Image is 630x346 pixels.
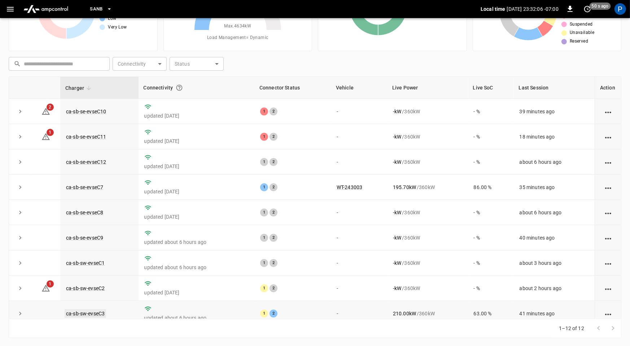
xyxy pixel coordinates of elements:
[604,133,613,140] div: action cell options
[66,134,106,140] a: ca-sb-se-evseC11
[331,124,387,149] td: -
[260,158,268,166] div: 1
[570,29,594,36] span: Unavailable
[595,77,621,99] th: Action
[393,158,401,166] p: - kW
[582,3,593,15] button: set refresh interval
[468,276,514,301] td: - %
[393,184,416,191] p: 195.70 kW
[270,158,277,166] div: 2
[144,163,249,170] p: updated [DATE]
[144,238,249,246] p: updated about 6 hours ago
[331,250,387,276] td: -
[270,259,277,267] div: 2
[15,157,26,167] button: expand row
[66,109,106,114] a: ca-sb-se-evseC10
[15,131,26,142] button: expand row
[270,209,277,216] div: 2
[481,5,506,13] p: Local time
[260,108,268,115] div: 1
[468,301,514,326] td: 63.00 %
[331,276,387,301] td: -
[90,5,103,13] span: SanB
[393,209,462,216] div: / 360 kW
[21,2,71,16] img: ampcontrol.io logo
[144,137,249,145] p: updated [DATE]
[270,183,277,191] div: 2
[387,77,468,99] th: Live Power
[260,259,268,267] div: 1
[393,285,462,292] div: / 360 kW
[468,124,514,149] td: - %
[260,133,268,141] div: 1
[144,81,249,94] div: Connectivity
[331,301,387,326] td: -
[393,133,401,140] p: - kW
[260,183,268,191] div: 1
[514,149,595,175] td: about 6 hours ago
[604,209,613,216] div: action cell options
[514,250,595,276] td: about 3 hours ago
[393,259,462,267] div: / 360 kW
[144,213,249,220] p: updated [DATE]
[47,280,54,288] span: 1
[207,34,268,41] span: Load Management = Dynamic
[173,81,186,94] button: Connection between the charger and our software.
[614,3,626,15] div: profile-icon
[87,2,115,16] button: SanB
[570,38,588,45] span: Reserved
[254,77,331,99] th: Connector Status
[514,200,595,225] td: about 6 hours ago
[144,112,249,119] p: updated [DATE]
[604,285,613,292] div: action cell options
[604,158,613,166] div: action cell options
[270,234,277,242] div: 2
[393,310,462,317] div: / 360 kW
[15,232,26,243] button: expand row
[270,310,277,317] div: 2
[15,106,26,117] button: expand row
[393,133,462,140] div: / 360 kW
[393,310,416,317] p: 210.00 kW
[108,15,116,22] span: Low
[144,264,249,271] p: updated about 6 hours ago
[66,159,106,165] a: ca-sb-se-evseC12
[331,225,387,250] td: -
[393,259,401,267] p: - kW
[393,108,401,115] p: - kW
[514,99,595,124] td: 39 minutes ago
[337,184,362,190] a: WT-243003
[260,234,268,242] div: 1
[144,314,249,321] p: updated about 6 hours ago
[514,175,595,200] td: 35 minutes ago
[393,209,401,216] p: - kW
[260,310,268,317] div: 1
[604,184,613,191] div: action cell options
[15,207,26,218] button: expand row
[144,289,249,296] p: updated [DATE]
[66,184,103,190] a: ca-sb-se-evseC7
[47,104,54,111] span: 2
[514,124,595,149] td: 18 minutes ago
[514,77,595,99] th: Last Session
[393,285,401,292] p: - kW
[393,158,462,166] div: / 360 kW
[468,99,514,124] td: - %
[15,182,26,193] button: expand row
[590,3,611,10] span: 50 s ago
[66,210,103,215] a: ca-sb-se-evseC8
[260,209,268,216] div: 1
[260,284,268,292] div: 1
[65,309,106,318] a: ca-sb-sw-evseC3
[604,310,613,317] div: action cell options
[559,325,585,332] p: 1–12 of 12
[15,258,26,268] button: expand row
[270,108,277,115] div: 2
[514,225,595,250] td: 40 minutes ago
[468,149,514,175] td: - %
[66,235,103,241] a: ca-sb-se-evseC9
[393,184,462,191] div: / 360 kW
[604,108,613,115] div: action cell options
[507,5,559,13] p: [DATE] 23:32:06 -07:00
[514,301,595,326] td: 41 minutes ago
